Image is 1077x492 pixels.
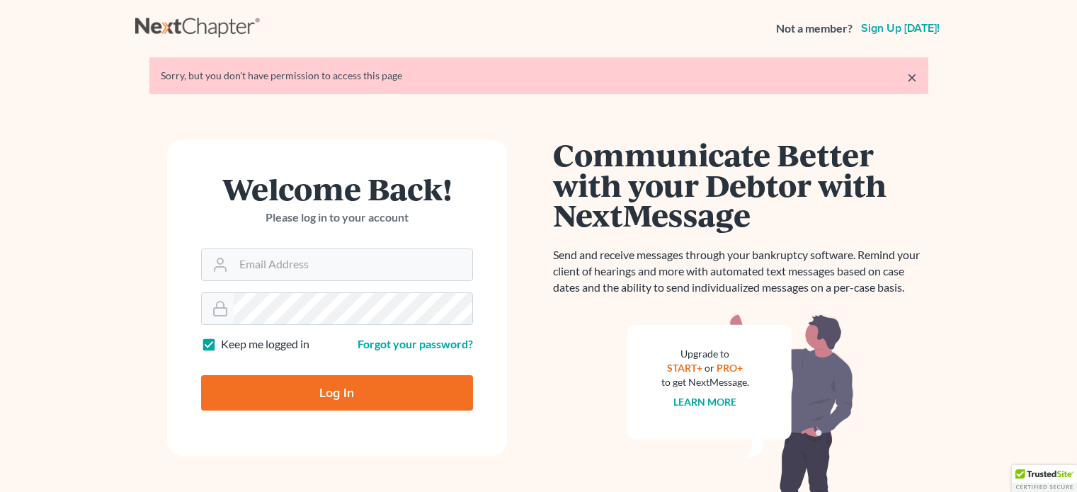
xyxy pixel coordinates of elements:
[717,362,743,374] a: PRO+
[358,337,473,350] a: Forgot your password?
[234,249,472,280] input: Email Address
[1012,465,1077,492] div: TrustedSite Certified
[221,336,309,353] label: Keep me logged in
[858,23,942,34] a: Sign up [DATE]!
[201,375,473,411] input: Log In
[161,69,917,83] div: Sorry, but you don't have permission to access this page
[553,139,928,230] h1: Communicate Better with your Debtor with NextMessage
[667,362,702,374] a: START+
[907,69,917,86] a: ×
[201,173,473,204] h1: Welcome Back!
[705,362,714,374] span: or
[661,375,749,389] div: to get NextMessage.
[661,347,749,361] div: Upgrade to
[201,210,473,226] p: Please log in to your account
[776,21,853,37] strong: Not a member?
[553,247,928,296] p: Send and receive messages through your bankruptcy software. Remind your client of hearings and mo...
[673,396,736,408] a: Learn more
